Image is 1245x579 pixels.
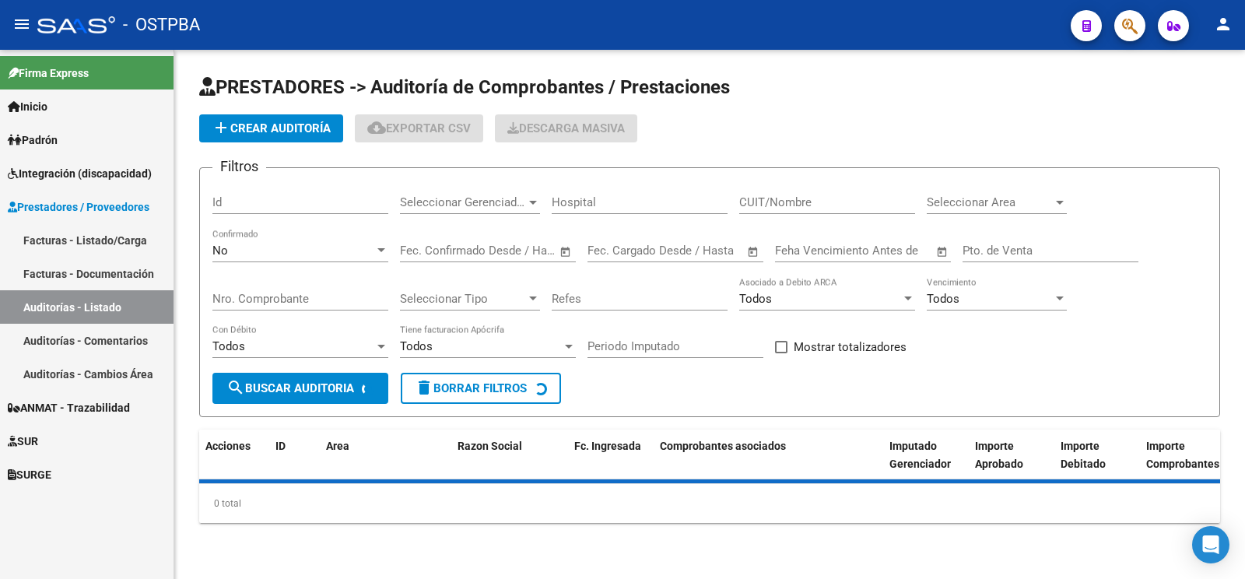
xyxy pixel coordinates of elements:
[451,430,568,498] datatable-header-cell: Razon Social
[587,244,651,258] input: Fecha inicio
[495,114,637,142] button: Descarga Masiva
[415,378,433,397] mat-icon: delete
[326,440,349,452] span: Area
[212,118,230,137] mat-icon: add
[8,399,130,416] span: ANMAT - Trazabilidad
[654,430,883,498] datatable-header-cell: Comprobantes asociados
[1054,430,1140,498] datatable-header-cell: Importe Debitado
[927,292,959,306] span: Todos
[320,430,429,498] datatable-header-cell: Area
[123,8,200,42] span: - OSTPBA
[8,198,149,216] span: Prestadores / Proveedores
[205,440,251,452] span: Acciones
[495,114,637,142] app-download-masive: Descarga masiva de comprobantes (adjuntos)
[400,292,526,306] span: Seleccionar Tipo
[226,378,245,397] mat-icon: search
[739,292,772,306] span: Todos
[8,165,152,182] span: Integración (discapacidad)
[275,440,286,452] span: ID
[12,15,31,33] mat-icon: menu
[8,65,89,82] span: Firma Express
[1140,430,1226,498] datatable-header-cell: Importe Comprobantes
[1214,15,1233,33] mat-icon: person
[665,244,740,258] input: Fecha fin
[199,430,269,498] datatable-header-cell: Acciones
[8,132,58,149] span: Padrón
[212,156,266,177] h3: Filtros
[367,121,471,135] span: Exportar CSV
[883,430,969,498] datatable-header-cell: Imputado Gerenciador
[568,430,654,498] datatable-header-cell: Fc. Ingresada
[8,98,47,115] span: Inicio
[212,244,228,258] span: No
[212,121,331,135] span: Crear Auditoría
[557,243,575,261] button: Open calendar
[400,339,433,353] span: Todos
[400,195,526,209] span: Seleccionar Gerenciador
[355,114,483,142] button: Exportar CSV
[415,381,527,395] span: Borrar Filtros
[401,373,561,404] button: Borrar Filtros
[8,466,51,483] span: SURGE
[1146,440,1219,470] span: Importe Comprobantes
[212,339,245,353] span: Todos
[660,440,786,452] span: Comprobantes asociados
[969,430,1054,498] datatable-header-cell: Importe Aprobado
[794,338,907,356] span: Mostrar totalizadores
[8,433,38,450] span: SUR
[927,195,1053,209] span: Seleccionar Area
[934,243,952,261] button: Open calendar
[212,373,388,404] button: Buscar Auditoria
[269,430,320,498] datatable-header-cell: ID
[400,244,463,258] input: Fecha inicio
[199,76,730,98] span: PRESTADORES -> Auditoría de Comprobantes / Prestaciones
[1061,440,1106,470] span: Importe Debitado
[889,440,951,470] span: Imputado Gerenciador
[226,381,354,395] span: Buscar Auditoria
[507,121,625,135] span: Descarga Masiva
[975,440,1023,470] span: Importe Aprobado
[367,118,386,137] mat-icon: cloud_download
[477,244,552,258] input: Fecha fin
[574,440,641,452] span: Fc. Ingresada
[199,484,1220,523] div: 0 total
[458,440,522,452] span: Razon Social
[745,243,763,261] button: Open calendar
[1192,526,1229,563] div: Open Intercom Messenger
[199,114,343,142] button: Crear Auditoría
